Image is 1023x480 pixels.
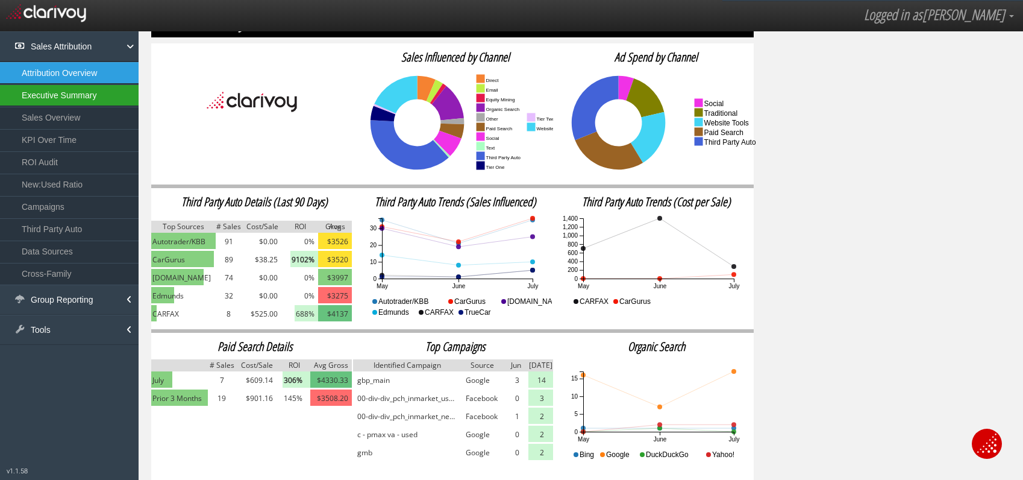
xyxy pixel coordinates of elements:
[292,254,314,266] span: 9102%
[151,305,157,321] img: green.png
[486,126,513,131] text: paid search
[208,371,236,390] td: 7
[6,1,86,22] img: clarivoy logo
[151,287,216,305] td: Edmunds
[507,297,565,306] text: [DOMAIN_NAME]
[574,276,578,282] text: 0
[568,250,578,256] text: 600
[540,429,544,441] span: 2
[304,236,314,248] span: 0%
[465,308,491,317] text: TrueCar
[370,242,377,248] text: 20
[922,4,1005,24] span: [PERSON_NAME]
[151,287,174,303] img: green.png
[318,305,352,321] img: dark-green.png
[352,390,460,408] td: 00-div-div_pch_inmarket_used__aia-prospecting-used
[528,426,553,442] img: light-green.png
[704,99,724,108] text: social
[486,136,499,141] text: social
[152,272,211,284] span: [DOMAIN_NAME]
[528,390,553,406] img: light-green.png
[619,297,651,306] text: CarGurus
[461,408,504,426] td: Facebook
[318,269,352,285] img: green.png
[370,225,377,232] text: 30
[486,97,515,103] text: equity mining
[236,390,278,408] td: $901.16
[236,359,278,371] img: grey.png
[712,450,734,459] text: Yahoo!
[378,308,409,317] text: Edmunds
[486,87,498,93] text: email
[355,340,555,353] h2: Top Campaigns
[461,444,504,462] td: Google
[151,233,216,249] img: green.png
[151,233,216,251] td: Autotrader/KBB
[290,251,326,267] img: light-green.png
[208,359,236,371] img: grey.png
[355,51,555,64] h2: Sales Influenced by Channel
[486,107,520,112] text: organic search
[628,338,685,355] span: organic search
[704,138,756,147] text: third party auto
[327,308,348,320] span: $4137
[151,305,216,323] td: CARFAX
[461,359,504,371] img: grey.png
[461,371,504,390] td: Google
[515,374,519,387] span: 3
[653,283,666,289] text: June
[452,283,466,289] text: June
[216,269,242,287] td: 74
[515,393,519,405] span: 0
[216,233,242,251] td: 91
[580,450,594,459] text: Bing
[855,1,1023,30] a: Logged in as[PERSON_NAME]
[486,165,505,170] text: tier one
[540,447,544,459] span: 2
[304,272,314,284] span: 0%
[864,4,922,24] span: Logged in as
[563,224,578,230] text: 1,200
[578,436,589,443] text: May
[377,283,388,289] text: May
[540,393,544,405] span: 3
[461,390,504,408] td: Facebook
[646,450,689,459] text: DuckDuckGo
[154,195,355,209] h2: Third Party Auto Details (Last 90 Days)
[310,371,352,388] img: dark-green.png
[378,297,428,306] text: Autotrader/KBB
[461,426,504,444] td: Google
[454,297,486,306] text: CarGurus
[352,444,460,462] td: gmb
[486,145,495,151] text: text
[208,390,236,408] td: 19
[327,254,348,266] span: $3520
[242,233,283,251] td: $0.00
[152,374,164,387] span: July
[486,78,499,83] text: direct
[151,390,208,406] img: green.png
[304,290,314,302] span: 0%
[370,259,377,265] text: 10
[352,408,460,426] td: 00-div-div_pch_inmarket_new__aia-prospecting-new
[571,393,578,400] text: 10
[528,444,553,460] img: light-green.png
[571,375,578,382] text: 15
[568,267,578,273] text: 200
[352,371,460,390] td: gbp_main
[151,269,204,285] img: green.png
[295,305,330,321] img: light-green.png
[353,359,460,371] img: grey.png
[578,283,589,289] text: May
[242,305,283,323] td: $525.00
[568,258,578,265] text: 400
[310,359,352,371] img: grey.png
[207,86,297,119] img: Clarivoy_black_text.png
[151,251,216,269] td: CarGurus
[154,340,355,353] h2: Paid Search Details
[728,283,739,289] text: July
[568,241,578,248] text: 800
[310,390,352,406] img: pink.png
[563,232,578,239] text: 1,000
[528,283,539,289] text: July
